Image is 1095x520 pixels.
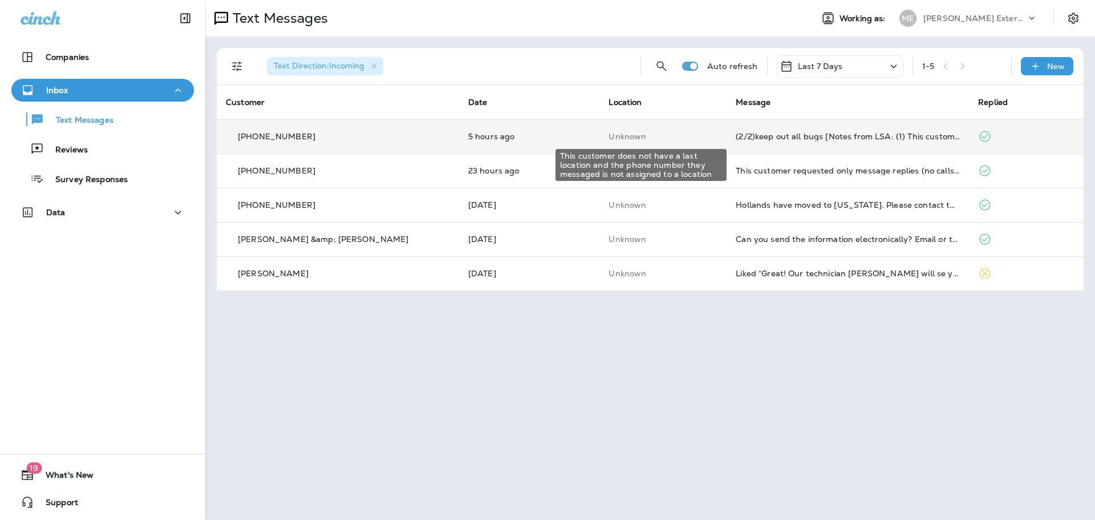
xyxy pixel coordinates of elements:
p: Auto refresh [707,62,758,71]
span: What's New [34,470,94,484]
div: (2/2)keep out all bugs [Notes from LSA: (1) This customer has requested a quote (2) This customer... [736,132,960,141]
span: 19 [26,462,42,474]
p: Last 7 Days [798,62,843,71]
button: 19What's New [11,463,194,486]
p: [PERSON_NAME] &amp; [PERSON_NAME] [238,235,409,244]
span: Location [609,97,642,107]
span: Support [34,498,78,511]
button: Text Messages [11,107,194,131]
p: Text Messages [228,10,328,27]
p: This customer does not have a last location and the phone number they messaged is not assigned to... [609,132,717,141]
button: Data [11,201,194,224]
div: ME [899,10,916,27]
div: This customer requested only message replies (no calls). Reply here or respond via your LSA dashb... [736,166,960,175]
span: Date [468,97,488,107]
span: Customer [226,97,265,107]
p: Survey Responses [44,175,128,186]
p: Text Messages [44,115,113,126]
p: This customer does not have a last location and the phone number they messaged is not assigned to... [609,200,717,209]
p: [PHONE_NUMBER] [238,200,315,209]
span: Working as: [839,14,888,23]
p: Inbox [46,86,68,95]
button: Inbox [11,79,194,102]
p: Data [46,208,66,217]
p: Aug 20, 2025 10:01 AM [468,269,591,278]
div: Liked “Great! Our technician Chris will se you then.” [736,269,960,278]
p: Sep 3, 2025 08:54 AM [468,132,591,141]
p: This customer does not have a last location and the phone number they messaged is not assigned to... [609,235,717,244]
span: Text Direction : Incoming [274,61,364,71]
button: Support [11,491,194,514]
span: Message [736,97,770,107]
div: Can you send the information electronically? Email or text Thank You [736,235,960,244]
p: Aug 21, 2025 02:18 PM [468,200,591,209]
div: Text Direction:Incoming [267,57,383,75]
button: Collapse Sidebar [169,7,201,30]
div: Hollands have moved to Florida. Please contact the Farys who now live at 104 Tignor Ct. In Port M... [736,200,960,209]
p: Companies [46,53,89,62]
button: Search Messages [650,55,673,78]
p: Reviews [44,145,88,156]
p: New [1047,62,1065,71]
p: [PHONE_NUMBER] [238,166,315,175]
span: Replied [978,97,1008,107]
div: 1 - 5 [922,62,934,71]
button: Reviews [11,137,194,161]
div: This customer does not have a last location and the phone number they messaged is not assigned to... [555,149,727,181]
button: Filters [226,55,249,78]
p: [PERSON_NAME] Exterminating [923,14,1026,23]
p: This customer does not have a last location and the phone number they messaged is not assigned to... [609,269,717,278]
p: [PHONE_NUMBER] [238,132,315,141]
p: [PERSON_NAME] [238,269,309,278]
p: Aug 21, 2025 10:51 AM [468,235,591,244]
button: Survey Responses [11,167,194,191]
p: Sep 2, 2025 02:37 PM [468,166,591,175]
button: Companies [11,46,194,68]
button: Settings [1063,8,1084,29]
